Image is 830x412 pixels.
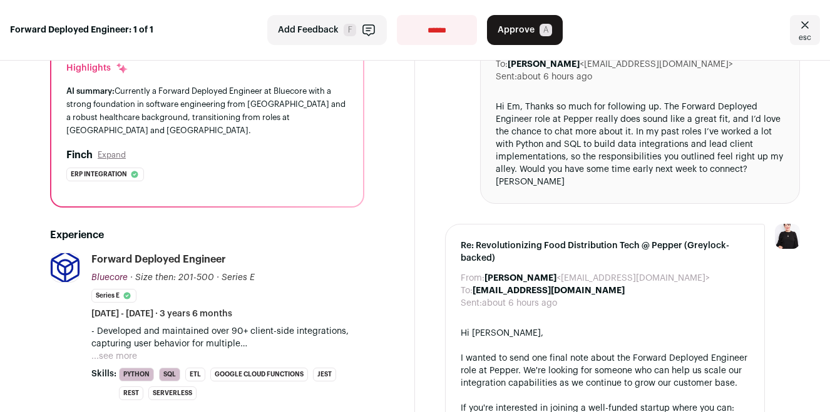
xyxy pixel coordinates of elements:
[66,148,93,163] h2: Finch
[210,368,308,381] li: Google Cloud Functions
[461,272,484,284] dt: From:
[267,15,387,45] button: Add Feedback F
[51,251,79,284] img: ab2b2dc39b1473879dd18a0fc456644ba4d17191161ae582bc2110140a6e42da.png
[487,15,563,45] button: Approve A
[344,24,356,36] span: F
[91,289,136,303] li: Series E
[91,368,116,380] span: Skills:
[508,58,733,71] dd: <[EMAIL_ADDRESS][DOMAIN_NAME]>
[159,368,180,381] li: SQL
[91,253,226,266] div: Forward Deployed Engineer
[66,87,115,95] span: AI summary:
[313,368,336,381] li: Jest
[484,272,710,284] dd: <[EMAIL_ADDRESS][DOMAIN_NAME]>
[461,297,482,309] dt: Sent:
[91,350,137,363] button: ...see more
[508,60,580,69] b: [PERSON_NAME]
[461,327,749,339] div: Hi [PERSON_NAME],
[461,284,473,297] dt: To:
[130,273,214,282] span: · Size then: 201-500
[98,150,126,160] button: Expand
[461,239,749,264] span: Re: Revolutionizing Food Distribution Tech @ Pepper (Greylock-backed)
[119,368,154,381] li: Python
[473,286,625,295] b: [EMAIL_ADDRESS][DOMAIN_NAME]
[10,24,153,36] strong: Forward Deployed Engineer: 1 of 1
[50,228,364,243] h2: Experience
[496,58,508,71] dt: To:
[222,273,255,282] span: Series E
[482,297,557,309] dd: about 6 hours ago
[517,71,592,83] dd: about 6 hours ago
[91,273,128,282] span: Bluecore
[540,24,552,36] span: A
[185,368,205,381] li: ETL
[217,271,219,284] span: ·
[790,15,820,45] a: Close
[278,24,339,36] span: Add Feedback
[775,224,800,249] img: 9240684-medium_jpg
[498,24,535,36] span: Approve
[799,33,811,43] span: esc
[71,168,127,181] span: Erp integration
[119,386,143,400] li: REST
[148,386,197,400] li: Serverless
[496,101,784,188] div: Hi Em, Thanks so much for following up. The Forward Deployed Engineer role at Pepper really does ...
[66,62,128,74] div: Highlights
[496,71,517,83] dt: Sent:
[91,308,232,320] span: [DATE] - [DATE] · 3 years 6 months
[91,325,364,350] p: - Developed and maintained over 90+ client-side integrations, capturing user behavior for multipl...
[461,352,749,389] div: I wanted to send one final note about the Forward Deployed Engineer role at Pepper. We're looking...
[66,84,348,138] div: Currently a Forward Deployed Engineer at Bluecore with a strong foundation in software engineerin...
[484,274,556,283] b: [PERSON_NAME]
